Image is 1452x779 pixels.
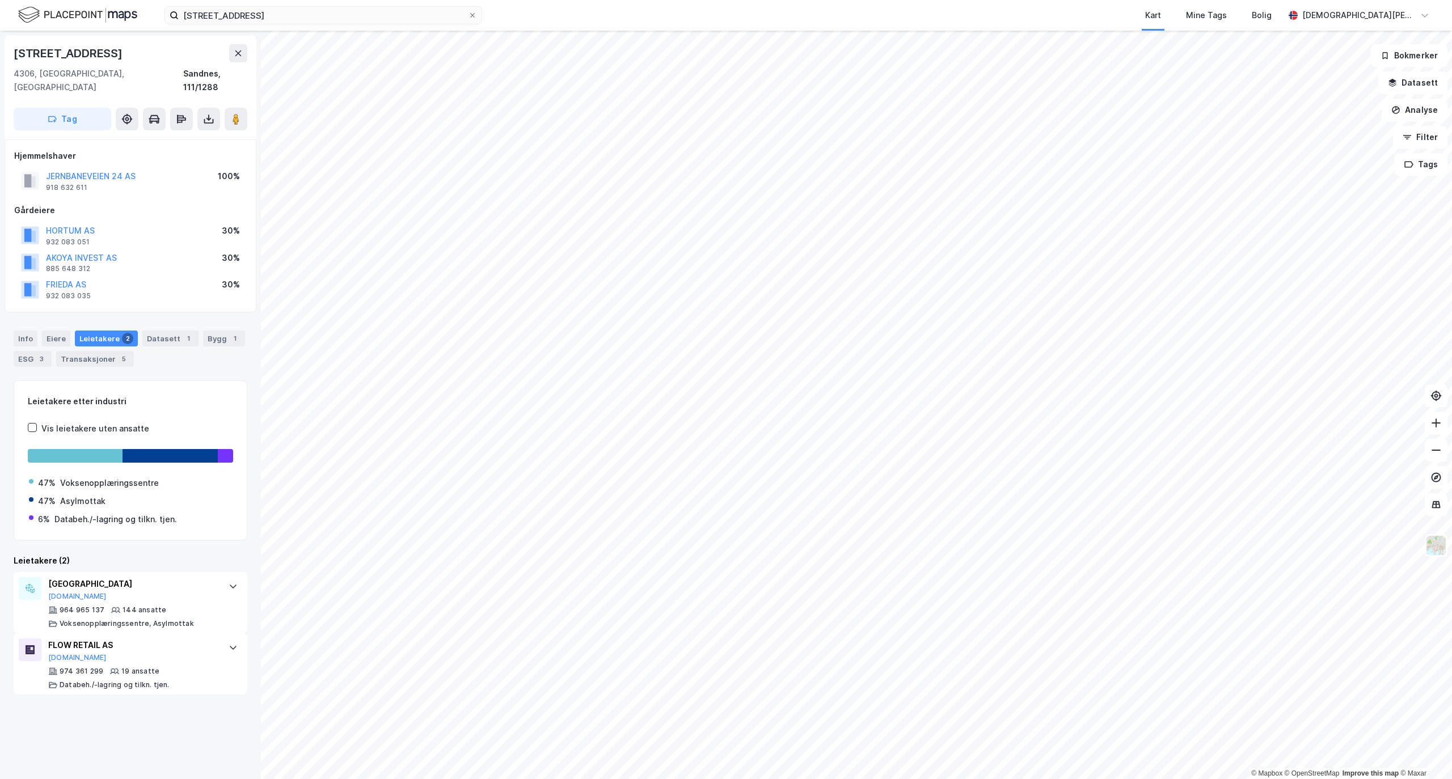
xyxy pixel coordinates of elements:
[60,619,194,628] div: Voksenopplæringssentre, Asylmottak
[1186,9,1227,22] div: Mine Tags
[46,238,90,247] div: 932 083 051
[1302,9,1416,22] div: [DEMOGRAPHIC_DATA][PERSON_NAME]
[218,170,240,183] div: 100%
[48,638,217,652] div: FLOW RETAIL AS
[1382,99,1447,121] button: Analyse
[60,476,159,490] div: Voksenopplæringssentre
[222,278,240,291] div: 30%
[222,224,240,238] div: 30%
[142,331,199,346] div: Datasett
[222,251,240,265] div: 30%
[38,494,56,508] div: 47%
[123,606,166,615] div: 144 ansatte
[1393,126,1447,149] button: Filter
[14,44,125,62] div: [STREET_ADDRESS]
[46,264,90,273] div: 885 648 312
[14,554,247,568] div: Leietakere (2)
[48,592,107,601] button: [DOMAIN_NAME]
[1395,153,1447,176] button: Tags
[42,331,70,346] div: Eiere
[122,333,133,344] div: 2
[14,331,37,346] div: Info
[203,331,245,346] div: Bygg
[1285,769,1340,777] a: OpenStreetMap
[121,667,159,676] div: 19 ansatte
[179,7,468,24] input: Søk på adresse, matrikkel, gårdeiere, leietakere eller personer
[54,513,177,526] div: Databeh./-lagring og tilkn. tjen.
[1251,769,1282,777] a: Mapbox
[38,513,50,526] div: 6%
[75,331,138,346] div: Leietakere
[1371,44,1447,67] button: Bokmerker
[56,351,134,367] div: Transaksjoner
[1395,725,1452,779] iframe: Chat Widget
[1145,9,1161,22] div: Kart
[60,606,104,615] div: 964 965 137
[41,422,149,435] div: Vis leietakere uten ansatte
[118,353,129,365] div: 5
[14,67,183,94] div: 4306, [GEOGRAPHIC_DATA], [GEOGRAPHIC_DATA]
[14,351,52,367] div: ESG
[60,680,170,689] div: Databeh./-lagring og tilkn. tjen.
[18,5,137,25] img: logo.f888ab2527a4732fd821a326f86c7f29.svg
[1395,725,1452,779] div: Kontrollprogram for chat
[28,395,233,408] div: Leietakere etter industri
[48,653,107,662] button: [DOMAIN_NAME]
[46,183,87,192] div: 918 632 611
[1378,71,1447,94] button: Datasett
[14,108,111,130] button: Tag
[48,577,217,591] div: [GEOGRAPHIC_DATA]
[183,333,194,344] div: 1
[1252,9,1272,22] div: Bolig
[38,476,56,490] div: 47%
[46,291,91,300] div: 932 083 035
[60,494,105,508] div: Asylmottak
[1425,535,1447,556] img: Z
[183,67,247,94] div: Sandnes, 111/1288
[36,353,47,365] div: 3
[229,333,240,344] div: 1
[14,204,247,217] div: Gårdeiere
[1343,769,1399,777] a: Improve this map
[14,149,247,163] div: Hjemmelshaver
[60,667,103,676] div: 974 361 299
